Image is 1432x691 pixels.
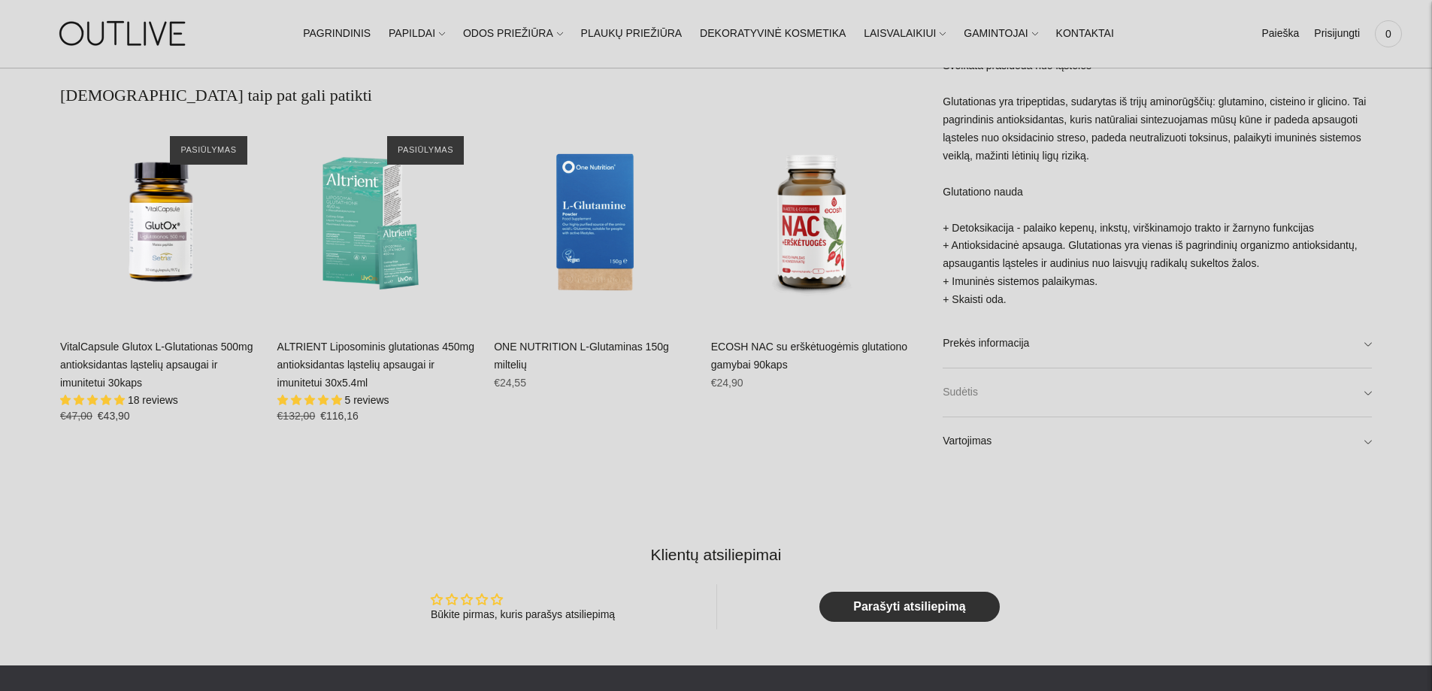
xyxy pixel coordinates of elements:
a: ONE NUTRITION L-Glutaminas 150g miltelių [494,121,696,323]
a: Prisijungti [1314,17,1360,50]
a: Parašyti atsiliepimą [819,592,1000,622]
a: VitalCapsule Glutox L-Glutationas 500mg antioksidantas ląstelių apsaugai ir imunitetui 30kaps [60,341,253,389]
a: ECOSH NAC su erškėtuogėmis glutationo gamybai 90kaps [711,341,907,371]
h2: Klientų atsiliepimai [72,544,1360,565]
img: OUTLIVE [30,8,218,59]
a: LAISVALAIKIUI [864,17,946,50]
div: Būkite pirmas, kuris parašys atsiliepimą [431,608,615,623]
s: €132,00 [277,410,316,422]
a: DEKORATYVINĖ KOSMETIKA [700,17,846,50]
span: €43,90 [98,410,130,422]
span: 18 reviews [128,394,178,406]
span: €116,16 [320,410,359,422]
a: Vartojimas [943,417,1372,465]
span: €24,55 [494,377,526,389]
a: PLAUKŲ PRIEŽIŪRA [581,17,683,50]
a: ODOS PRIEŽIŪRA [463,17,563,50]
div: Average rating is 0.00 stars [431,591,615,608]
a: Sudėtis [943,368,1372,417]
span: 0 [1378,23,1399,44]
a: Paieška [1261,17,1299,50]
span: 5.00 stars [60,394,128,406]
a: PAPILDAI [389,17,445,50]
a: PAGRINDINIS [303,17,371,50]
span: 5 reviews [344,394,389,406]
p: Sveikata prasideda nuo ląstelės Glutationas yra tripeptidas, sudarytas iš trijų aminorūgščių: glu... [943,57,1372,309]
s: €47,00 [60,410,92,422]
a: ALTRIENT Liposominis glutationas 450mg antioksidantas ląstelių apsaugai ir imunitetui 30x5.4ml [277,121,480,323]
span: €24,90 [711,377,743,389]
span: 5.00 stars [277,394,345,406]
a: ALTRIENT Liposominis glutationas 450mg antioksidantas ląstelių apsaugai ir imunitetui 30x5.4ml [277,341,475,389]
a: GAMINTOJAI [964,17,1037,50]
a: ONE NUTRITION L-Glutaminas 150g miltelių [494,341,669,371]
a: Prekės informacija [943,320,1372,368]
a: KONTAKTAI [1056,17,1114,50]
h2: [DEMOGRAPHIC_DATA] taip pat gali patikti [60,84,913,107]
a: ECOSH NAC su erškėtuogėmis glutationo gamybai 90kaps [711,121,913,323]
a: 0 [1375,17,1402,50]
a: VitalCapsule Glutox L-Glutationas 500mg antioksidantas ląstelių apsaugai ir imunitetui 30kaps [60,121,262,323]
